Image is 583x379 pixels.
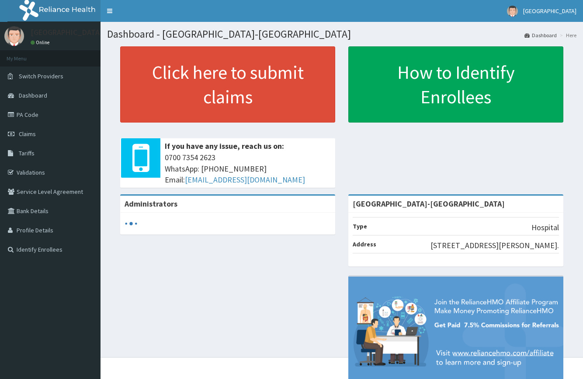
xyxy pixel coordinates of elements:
[125,199,177,209] b: Administrators
[507,6,518,17] img: User Image
[185,175,305,185] a: [EMAIL_ADDRESS][DOMAIN_NAME]
[31,39,52,46] a: Online
[531,222,559,233] p: Hospital
[165,141,284,151] b: If you have any issue, reach us on:
[353,240,376,248] b: Address
[353,199,505,209] strong: [GEOGRAPHIC_DATA]-[GEOGRAPHIC_DATA]
[19,72,63,80] span: Switch Providers
[524,32,557,39] a: Dashboard
[430,240,559,251] p: [STREET_ADDRESS][PERSON_NAME].
[165,152,331,186] span: 0700 7354 2623 WhatsApp: [PHONE_NUMBER] Email:
[120,46,335,123] a: Click here to submit claims
[19,149,35,157] span: Tariffs
[558,32,576,39] li: Here
[31,28,103,36] p: [GEOGRAPHIC_DATA]
[4,26,24,46] img: User Image
[348,46,563,123] a: How to Identify Enrollees
[19,91,47,99] span: Dashboard
[523,7,576,15] span: [GEOGRAPHIC_DATA]
[125,217,138,230] svg: audio-loading
[107,28,576,40] h1: Dashboard - [GEOGRAPHIC_DATA]-[GEOGRAPHIC_DATA]
[19,130,36,138] span: Claims
[353,222,367,230] b: Type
